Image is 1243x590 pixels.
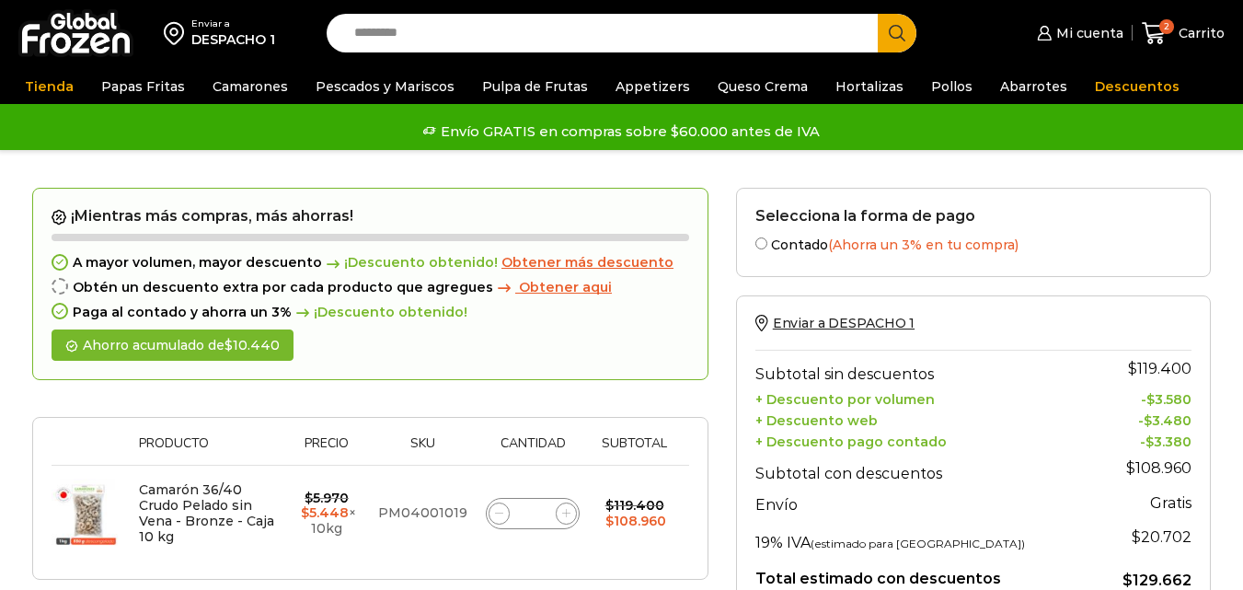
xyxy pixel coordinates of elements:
h2: ¡Mientras más compras, más ahorras! [52,207,689,226]
a: Hortalizas [826,69,913,104]
th: + Descuento web [755,408,1093,429]
a: Mi cuenta [1032,15,1122,52]
a: Camarones [203,69,297,104]
th: Sku [369,436,477,465]
a: Obtener aqui [493,280,612,295]
bdi: 3.380 [1145,434,1191,450]
label: Contado [755,234,1191,253]
span: $ [224,337,233,353]
th: + Descuento pago contado [755,429,1093,450]
a: Papas Fritas [92,69,194,104]
input: Contado(Ahorra un 3% en tu compra) [755,237,767,249]
span: $ [1132,528,1141,546]
small: (estimado para [GEOGRAPHIC_DATA]) [811,537,1025,550]
a: Obtener más descuento [501,255,673,271]
span: $ [301,504,309,521]
span: Mi cuenta [1052,24,1123,42]
a: Pescados y Mariscos [306,69,464,104]
span: $ [605,513,614,529]
td: - [1093,408,1191,429]
span: (Ahorra un 3% en tu compra) [828,237,1019,253]
span: $ [1144,412,1152,429]
span: $ [1126,459,1135,477]
a: Enviar a DESPACHO 1 [755,315,915,331]
span: $ [305,490,313,506]
td: - [1093,429,1191,450]
a: Descuentos [1086,69,1189,104]
a: Appetizers [606,69,699,104]
th: Precio [284,436,369,465]
bdi: 119.400 [605,497,664,514]
bdi: 3.480 [1144,412,1191,429]
th: Subtotal [589,436,679,465]
strong: Gratis [1150,494,1191,512]
div: Obtén un descuento extra por cada producto que agregues [52,280,689,295]
span: Obtener más descuento [501,254,673,271]
span: $ [605,497,614,514]
a: Queso Crema [708,69,817,104]
div: Enviar a [191,17,275,30]
td: × 10kg [284,466,369,561]
td: - [1093,388,1191,409]
th: Subtotal sin descuentos [755,351,1093,388]
span: ¡Descuento obtenido! [322,255,498,271]
a: 2 Carrito [1142,12,1225,55]
span: Obtener aqui [519,279,612,295]
bdi: 108.960 [605,513,666,529]
span: 20.702 [1132,528,1191,546]
bdi: 5.970 [305,490,349,506]
bdi: 10.440 [224,337,280,353]
h2: Selecciona la forma de pago [755,207,1191,225]
bdi: 3.580 [1146,391,1191,408]
a: Camarón 36/40 Crudo Pelado sin Vena - Bronze - Caja 10 kg [139,481,274,544]
span: $ [1145,434,1154,450]
span: Enviar a DESPACHO 1 [773,315,915,331]
bdi: 119.400 [1128,360,1191,377]
a: Pulpa de Frutas [473,69,597,104]
span: $ [1146,391,1155,408]
th: Cantidad [477,436,590,465]
th: 19% IVA [755,519,1093,556]
td: PM04001019 [369,466,477,561]
span: $ [1128,360,1137,377]
button: Search button [878,14,916,52]
span: Carrito [1174,24,1225,42]
div: DESPACHO 1 [191,30,275,49]
a: Pollos [922,69,982,104]
bdi: 108.960 [1126,459,1191,477]
span: $ [1122,572,1133,589]
span: ¡Descuento obtenido! [292,305,467,320]
bdi: 129.662 [1122,572,1191,589]
div: A mayor volumen, mayor descuento [52,255,689,271]
th: Producto [130,436,284,465]
span: 2 [1159,19,1174,34]
a: Tienda [16,69,83,104]
div: Paga al contado y ahorra un 3% [52,305,689,320]
th: Envío [755,487,1093,519]
div: Ahorro acumulado de [52,330,293,362]
img: address-field-icon.svg [164,17,191,49]
a: Abarrotes [991,69,1076,104]
th: + Descuento por volumen [755,388,1093,409]
input: Product quantity [520,501,546,526]
bdi: 5.448 [301,504,349,521]
th: Subtotal con descuentos [755,450,1093,487]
